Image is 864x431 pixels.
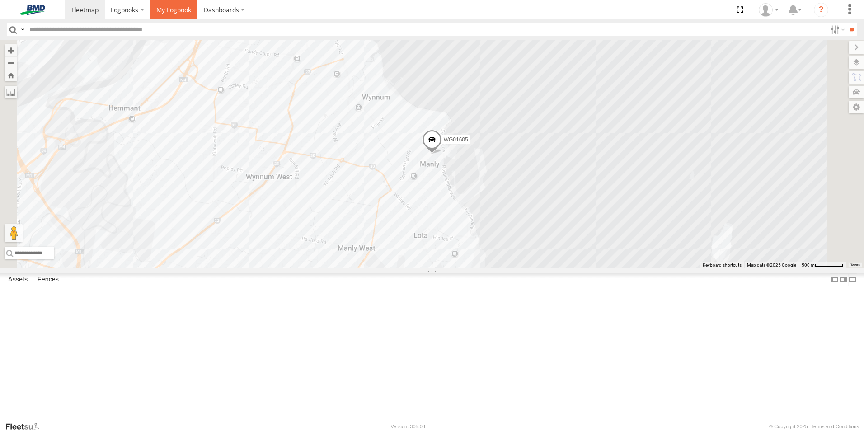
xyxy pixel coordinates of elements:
div: © Copyright 2025 - [769,424,859,429]
i: ? [814,3,828,17]
div: Version: 305.03 [391,424,425,429]
label: Assets [4,273,32,286]
button: Zoom Home [5,69,17,81]
span: 500 m [802,262,815,267]
img: bmd-logo.svg [9,5,56,15]
div: Brendan Hannan [756,3,782,17]
a: Terms and Conditions [811,424,859,429]
label: Hide Summary Table [848,273,857,286]
button: Zoom out [5,56,17,69]
label: Map Settings [849,101,864,113]
button: Keyboard shortcuts [703,262,742,268]
label: Fences [33,273,63,286]
a: Terms [850,263,860,267]
label: Search Query [19,23,26,36]
span: Map data ©2025 Google [747,262,796,267]
label: Measure [5,86,17,98]
label: Search Filter Options [827,23,846,36]
button: Map scale: 500 m per 59 pixels [799,262,846,268]
span: WG01605 [444,136,468,143]
label: Dock Summary Table to the Left [830,273,839,286]
a: Visit our Website [5,422,47,431]
button: Drag Pegman onto the map to open Street View [5,224,23,242]
label: Dock Summary Table to the Right [839,273,848,286]
button: Zoom in [5,44,17,56]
